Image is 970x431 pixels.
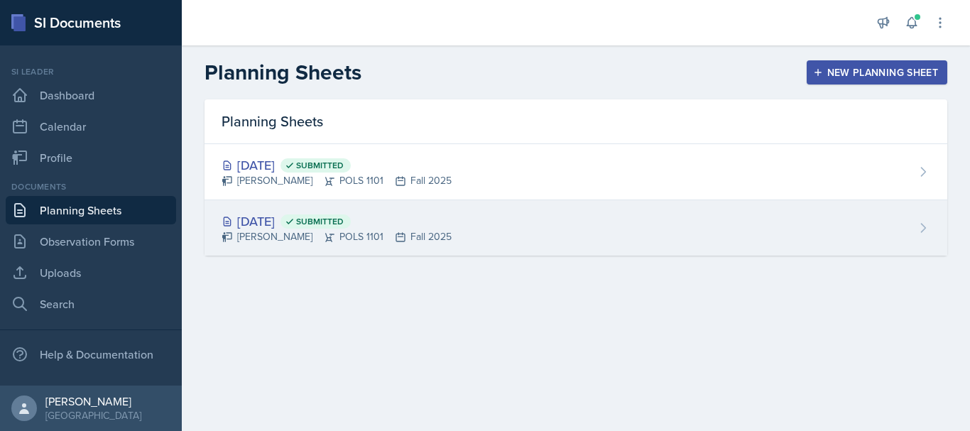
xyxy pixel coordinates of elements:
a: Calendar [6,112,176,141]
div: New Planning Sheet [816,67,938,78]
a: Dashboard [6,81,176,109]
a: [DATE] Submitted [PERSON_NAME]POLS 1101Fall 2025 [205,200,947,256]
a: Planning Sheets [6,196,176,224]
a: Uploads [6,258,176,287]
div: [DATE] [222,212,452,231]
div: Si leader [6,65,176,78]
button: New Planning Sheet [807,60,947,84]
div: [PERSON_NAME] POLS 1101 Fall 2025 [222,229,452,244]
div: Planning Sheets [205,99,947,144]
div: [DATE] [222,156,452,175]
a: Observation Forms [6,227,176,256]
div: Documents [6,180,176,193]
div: Help & Documentation [6,340,176,369]
span: Submitted [296,216,344,227]
div: [PERSON_NAME] POLS 1101 Fall 2025 [222,173,452,188]
div: [PERSON_NAME] [45,394,141,408]
div: [GEOGRAPHIC_DATA] [45,408,141,422]
a: Profile [6,143,176,172]
span: Submitted [296,160,344,171]
h2: Planning Sheets [205,60,361,85]
a: Search [6,290,176,318]
a: [DATE] Submitted [PERSON_NAME]POLS 1101Fall 2025 [205,144,947,200]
